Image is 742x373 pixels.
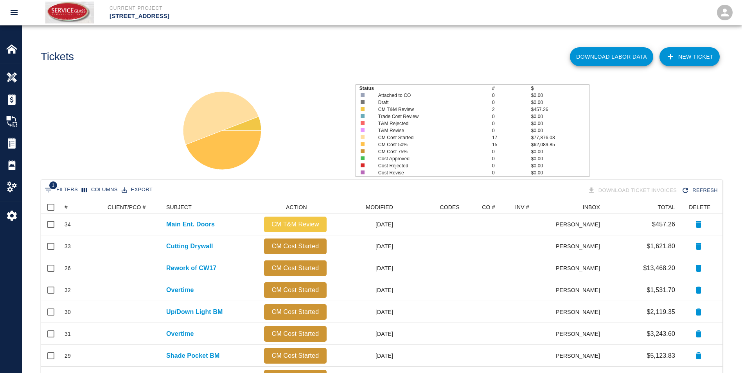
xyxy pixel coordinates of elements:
img: Service Glass Ind., Inc. [45,2,94,23]
p: CM Cost Started [378,134,481,141]
p: $ [531,85,590,92]
div: 30 [65,308,71,316]
p: Attached to CO [378,92,481,99]
button: Show filters [43,184,80,196]
div: 26 [65,264,71,272]
p: $0.00 [531,120,590,127]
div: Refresh the list [680,184,721,197]
p: CM Cost Started [267,307,323,317]
a: Rework of CW17 [166,264,216,273]
div: [DATE] [331,345,397,367]
div: 32 [65,286,71,294]
div: CO # [482,201,495,213]
div: INV # [515,201,529,213]
p: $0.00 [531,92,590,99]
a: Overtime [166,285,194,295]
a: NEW TICKET [659,47,720,66]
div: [PERSON_NAME] [556,213,604,235]
p: Draft [378,99,481,106]
a: Cutting Drywall [166,242,213,251]
p: $62,089.85 [531,141,590,148]
p: CM Cost Started [267,242,323,251]
div: CLIENT/PCO # [104,201,162,213]
div: Tickets download in groups of 15 [586,184,680,197]
div: INBOX [583,201,600,213]
p: Cost Revise [378,169,481,176]
p: # [492,85,531,92]
div: 29 [65,352,71,360]
div: [DATE] [331,279,397,301]
div: 33 [65,242,71,250]
button: Export [120,184,155,196]
p: 0 [492,113,531,120]
p: Cost Rejected [378,162,481,169]
div: CO # [464,201,511,213]
p: CM Cost 50% [378,141,481,148]
p: T&M Revise [378,127,481,134]
p: 0 [492,127,531,134]
div: [PERSON_NAME] [556,323,604,345]
p: CM Cost Started [267,264,323,273]
div: DELETE [689,201,710,213]
div: [PERSON_NAME] [556,235,604,257]
div: [PERSON_NAME] [556,257,604,279]
p: $0.00 [531,113,590,120]
a: Up/Down Light BM [166,307,223,317]
div: [PERSON_NAME] [556,301,604,323]
p: 0 [492,99,531,106]
p: $0.00 [531,162,590,169]
p: $0.00 [531,155,590,162]
div: [PERSON_NAME] [556,345,604,367]
p: 0 [492,92,531,99]
button: Refresh [680,184,721,197]
div: SUBJECT [162,201,260,213]
a: Main Ent. Doors [166,220,215,229]
div: 34 [65,221,71,228]
p: $13,468.20 [643,264,675,273]
h1: Tickets [41,50,74,63]
iframe: Chat Widget [703,335,742,373]
div: # [61,201,104,213]
p: $1,531.70 [647,285,675,295]
div: [PERSON_NAME] [556,279,604,301]
p: 0 [492,120,531,127]
p: [STREET_ADDRESS] [110,12,413,21]
p: CM Cost Started [267,351,323,360]
p: CM Cost Started [267,329,323,339]
p: $5,123.83 [647,351,675,360]
p: $3,243.60 [647,329,675,339]
div: INBOX [556,201,604,213]
p: $0.00 [531,169,590,176]
div: ACTION [260,201,331,213]
p: CM Cost Started [267,285,323,295]
p: $0.00 [531,148,590,155]
div: CLIENT/PCO # [108,201,146,213]
button: Select columns [80,184,120,196]
p: 0 [492,169,531,176]
a: Overtime [166,329,194,339]
div: TOTAL [604,201,679,213]
div: [DATE] [331,323,397,345]
p: Status [359,85,492,92]
p: Trade Cost Review [378,113,481,120]
a: Shade Pocket BM [166,351,220,360]
button: open drawer [5,3,23,22]
div: [DATE] [331,213,397,235]
div: CODES [397,201,464,213]
div: [DATE] [331,235,397,257]
p: $0.00 [531,99,590,106]
p: 0 [492,162,531,169]
p: Current Project [110,5,413,12]
div: CODES [440,201,460,213]
div: TOTAL [658,201,675,213]
p: 0 [492,148,531,155]
p: CM T&M Review [378,106,481,113]
div: # [65,201,68,213]
button: Download Labor Data [570,47,653,66]
p: $457.26 [531,106,590,113]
